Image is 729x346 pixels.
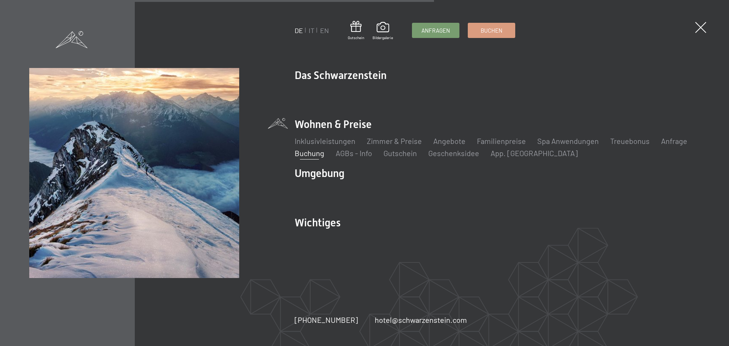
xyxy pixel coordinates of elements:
a: AGBs - Info [336,149,372,158]
a: Angebote [433,136,465,145]
a: Bildergalerie [372,22,393,40]
a: Gutschein [348,21,364,40]
a: Familienpreise [477,136,526,145]
a: Buchen [468,23,515,38]
a: hotel@schwarzenstein.com [375,314,467,325]
a: IT [309,26,314,35]
a: DE [295,26,303,35]
span: Anfragen [421,27,450,35]
a: Anfragen [412,23,459,38]
a: [PHONE_NUMBER] [295,314,358,325]
span: Gutschein [348,35,364,40]
span: Buchen [481,27,502,35]
span: [PHONE_NUMBER] [295,315,358,324]
span: Bildergalerie [372,35,393,40]
a: EN [320,26,329,35]
a: Inklusivleistungen [295,136,355,145]
a: Geschenksidee [428,149,479,158]
a: Zimmer & Preise [367,136,422,145]
a: App. [GEOGRAPHIC_DATA] [491,149,578,158]
a: Spa Anwendungen [537,136,599,145]
a: Buchung [295,149,324,158]
a: Gutschein [383,149,417,158]
a: Treuebonus [610,136,650,145]
a: Anfrage [661,136,687,145]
